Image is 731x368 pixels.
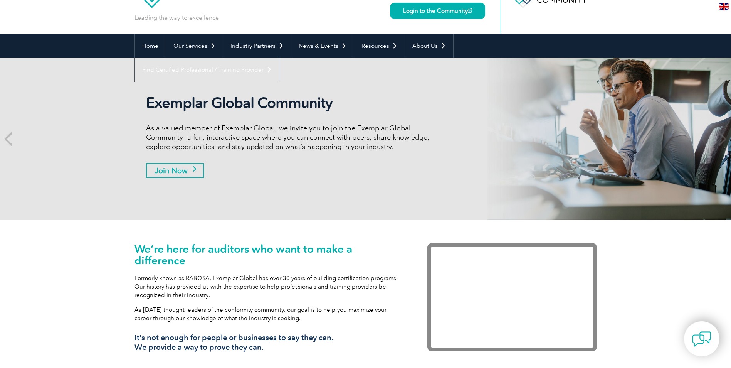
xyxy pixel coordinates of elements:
a: Resources [354,34,405,58]
a: Home [135,34,166,58]
a: News & Events [291,34,354,58]
p: Formerly known as RABQSA, Exemplar Global has over 30 years of building certification programs. O... [134,274,404,299]
p: As [DATE] thought leaders of the conformity community, our goal is to help you maximize your care... [134,306,404,322]
iframe: Exemplar Global: Working together to make a difference [427,243,597,351]
a: About Us [405,34,453,58]
a: Join Now [146,163,204,178]
a: Our Services [166,34,223,58]
img: contact-chat.png [692,329,711,349]
img: en [719,3,729,10]
p: Leading the way to excellence [134,14,219,22]
h2: Exemplar Global Community [146,94,435,112]
p: As a valued member of Exemplar Global, we invite you to join the Exemplar Global Community—a fun,... [146,123,435,151]
a: Industry Partners [223,34,291,58]
a: Find Certified Professional / Training Provider [135,58,279,82]
img: open_square.png [468,8,472,13]
h1: We’re here for auditors who want to make a difference [134,243,404,266]
a: Login to the Community [390,3,485,19]
h3: It’s not enough for people or businesses to say they can. We provide a way to prove they can. [134,333,404,352]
